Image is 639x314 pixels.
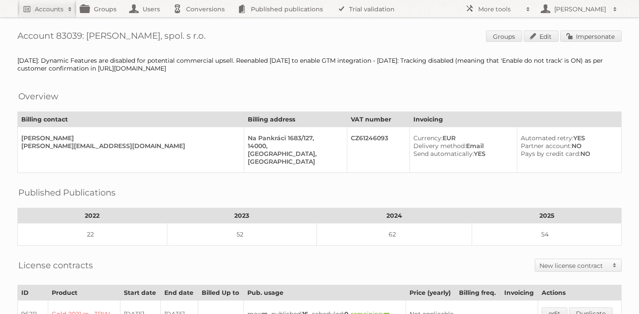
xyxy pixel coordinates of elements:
[539,261,608,270] h2: New license contract
[248,158,340,165] div: [GEOGRAPHIC_DATA]
[521,150,580,158] span: Pays by credit card:
[409,112,621,127] th: Invoicing
[120,285,161,300] th: Start date
[17,57,622,72] div: [DATE]: Dynamic Features are disabled for potential commercial upsell. Reenabled [DATE] to enable...
[521,142,572,150] span: Partner account:
[524,30,559,42] a: Edit
[18,186,116,199] h2: Published Publications
[486,30,522,42] a: Groups
[18,90,58,103] h2: Overview
[535,259,621,271] a: New license contract
[455,285,500,300] th: Billing freq.
[472,223,622,246] td: 54
[406,285,455,300] th: Price (yearly)
[472,208,622,223] th: 2025
[521,134,614,142] div: YES
[521,150,614,158] div: NO
[21,134,237,142] div: [PERSON_NAME]
[413,150,510,158] div: YES
[538,285,622,300] th: Actions
[243,285,406,300] th: Pub. usage
[21,142,237,150] div: [PERSON_NAME][EMAIL_ADDRESS][DOMAIN_NAME]
[478,5,522,14] h2: More tools
[413,134,510,142] div: EUR
[198,285,243,300] th: Billed Up to
[521,134,573,142] span: Automated retry:
[48,285,120,300] th: Product
[608,259,621,271] span: Toggle
[167,223,316,246] td: 52
[347,127,409,173] td: CZ61246093
[413,150,474,158] span: Send automatically:
[248,134,340,142] div: Na Pankráci 1683/127,
[413,142,466,150] span: Delivery method:
[18,285,48,300] th: ID
[521,142,614,150] div: NO
[316,223,472,246] td: 62
[18,259,93,272] h2: License contracts
[413,142,510,150] div: Email
[552,5,609,14] h2: [PERSON_NAME]
[316,208,472,223] th: 2024
[244,112,347,127] th: Billing address
[560,30,622,42] a: Impersonate
[167,208,316,223] th: 2023
[161,285,198,300] th: End date
[18,208,167,223] th: 2022
[347,112,409,127] th: VAT number
[18,223,167,246] td: 22
[413,134,443,142] span: Currency:
[248,150,340,158] div: [GEOGRAPHIC_DATA],
[500,285,538,300] th: Invoicing
[248,142,340,150] div: 14000,
[17,30,622,44] h1: Account 83039: [PERSON_NAME], spol. s r.o.
[35,5,63,14] h2: Accounts
[18,112,244,127] th: Billing contact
